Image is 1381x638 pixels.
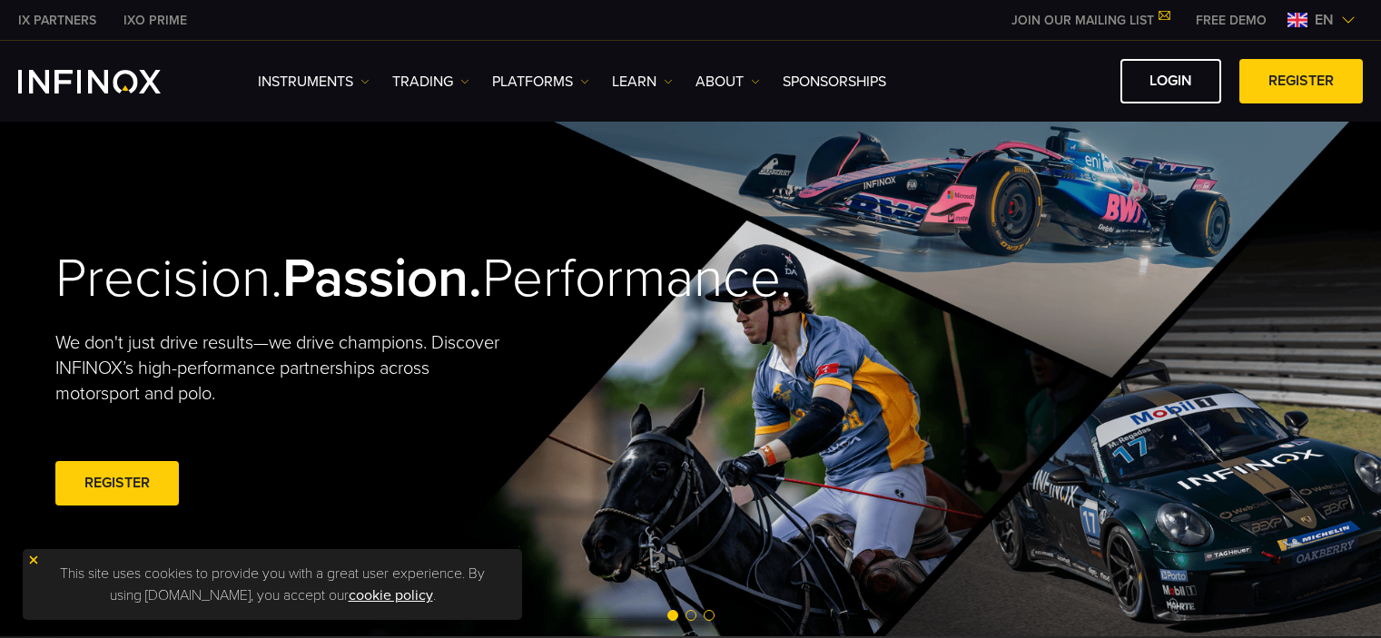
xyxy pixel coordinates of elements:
[1307,9,1341,31] span: en
[695,71,760,93] a: ABOUT
[55,330,513,407] p: We don't just drive results—we drive champions. Discover INFINOX’s high-performance partnerships ...
[32,558,513,611] p: This site uses cookies to provide you with a great user experience. By using [DOMAIN_NAME], you a...
[27,554,40,566] img: yellow close icon
[783,71,886,93] a: SPONSORSHIPS
[55,246,627,312] h2: Precision. Performance.
[5,11,110,30] a: INFINOX
[667,610,678,621] span: Go to slide 1
[1239,59,1363,103] a: REGISTER
[110,11,201,30] a: INFINOX
[282,246,482,311] strong: Passion.
[1182,11,1280,30] a: INFINOX MENU
[492,71,589,93] a: PLATFORMS
[612,71,673,93] a: Learn
[1120,59,1221,103] a: LOGIN
[258,71,370,93] a: Instruments
[686,610,696,621] span: Go to slide 2
[392,71,469,93] a: TRADING
[704,610,715,621] span: Go to slide 3
[998,13,1182,28] a: JOIN OUR MAILING LIST
[349,586,433,604] a: cookie policy
[18,70,203,93] a: INFINOX Logo
[55,461,179,505] a: REGISTER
